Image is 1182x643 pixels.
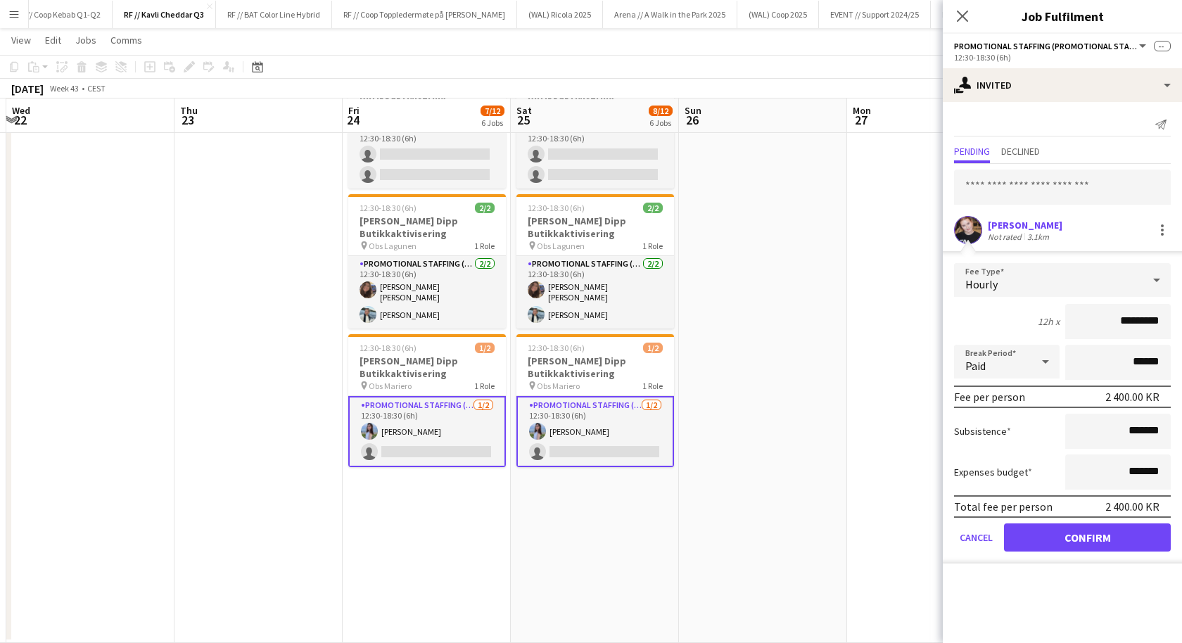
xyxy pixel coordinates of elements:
span: 2/2 [643,203,663,213]
div: 6 Jobs [649,117,672,128]
span: Wed [12,104,30,117]
label: Subsistence [954,425,1011,438]
a: View [6,31,37,49]
button: EVENT // Support 2024/25 [819,1,931,28]
span: Week 43 [46,83,82,94]
span: Thu [180,104,198,117]
button: RF // Coop Kebab Q1-Q2 [6,1,113,28]
span: Edit [45,34,61,46]
span: Mon [853,104,871,117]
button: Confirm [1004,523,1171,552]
app-job-card: 12:30-18:30 (6h)2/2[PERSON_NAME] Dipp Butikkaktivisering Obs Lagunen1 RolePromotional Staffing (P... [348,194,506,329]
div: 12:30-18:30 (6h) [954,52,1171,63]
span: 12:30-18:30 (6h) [528,203,585,213]
button: RF // BAT Color Line Hybrid [216,1,332,28]
button: (WAL) Coop 2025 [737,1,819,28]
div: 12h x [1038,315,1060,328]
button: Cancel [954,523,998,552]
button: Arena // A Walk in the Park 2025 [603,1,737,28]
span: Comms [110,34,142,46]
div: [DATE] [11,82,44,96]
span: 1 Role [474,241,495,251]
span: 1 Role [642,381,663,391]
app-card-role: Promotional Staffing (Promotional Staff)2/212:30-18:30 (6h)[PERSON_NAME] [PERSON_NAME][PERSON_NAME] [516,256,674,329]
span: Sat [516,104,532,117]
span: 12:30-18:30 (6h) [360,203,417,213]
div: Fee per person [954,390,1025,404]
button: RF // Kavli Cheddar Q3 [113,1,216,28]
span: Obs Lagunen [537,241,585,251]
div: CEST [87,83,106,94]
span: 1 Role [474,381,495,391]
span: Obs Mariero [369,381,412,391]
span: -- [1154,41,1171,51]
app-card-role: Promotional Staffing (Promotional Staff)0/212:30-18:30 (6h) [516,120,674,189]
span: 12:30-18:30 (6h) [528,343,585,353]
span: Jobs [75,34,96,46]
span: 23 [178,112,198,128]
span: Sun [685,104,701,117]
div: Not rated [988,231,1024,242]
app-job-card: 12:30-18:30 (6h)1/2[PERSON_NAME] Dipp Butikkaktivisering Obs Mariero1 RolePromotional Staffing (P... [516,334,674,467]
button: Promotional Staffing (Promotional Staff) [954,41,1148,51]
span: 2/2 [475,203,495,213]
div: Invited [943,68,1182,102]
button: RF // [GEOGRAPHIC_DATA] [931,1,1048,28]
app-card-role: Promotional Staffing (Promotional Staff)1/212:30-18:30 (6h)[PERSON_NAME] [516,396,674,467]
div: 3.1km [1024,231,1052,242]
button: RF // Coop Toppledermøte på [PERSON_NAME] [332,1,517,28]
a: Comms [105,31,148,49]
span: Obs Lagunen [369,241,417,251]
app-card-role: Promotional Staffing (Promotional Staff)1/212:30-18:30 (6h)[PERSON_NAME] [348,396,506,467]
span: 24 [346,112,360,128]
span: 1/2 [643,343,663,353]
h3: [PERSON_NAME] Dipp Butikkaktivisering [348,355,506,380]
span: 22 [10,112,30,128]
app-job-card: 12:30-18:30 (6h)1/2[PERSON_NAME] Dipp Butikkaktivisering Obs Mariero1 RolePromotional Staffing (P... [348,334,506,467]
h3: [PERSON_NAME] Dipp Butikkaktivisering [516,355,674,380]
span: 25 [514,112,532,128]
span: 12:30-18:30 (6h) [360,343,417,353]
span: 7/12 [481,106,504,116]
div: 2 400.00 KR [1105,390,1159,404]
span: Declined [1001,146,1040,156]
div: 2 400.00 KR [1105,499,1159,514]
span: 8/12 [649,106,673,116]
span: 1/2 [475,343,495,353]
span: Obs Mariero [537,381,580,391]
app-card-role: Promotional Staffing (Promotional Staff)2/212:30-18:30 (6h)[PERSON_NAME] [PERSON_NAME][PERSON_NAME] [348,256,506,329]
h3: [PERSON_NAME] Dipp Butikkaktivisering [348,215,506,240]
button: (WAL) Ricola 2025 [517,1,603,28]
a: Edit [39,31,67,49]
span: View [11,34,31,46]
span: 26 [682,112,701,128]
app-job-card: 12:30-18:30 (6h)2/2[PERSON_NAME] Dipp Butikkaktivisering Obs Lagunen1 RolePromotional Staffing (P... [516,194,674,329]
label: Expenses budget [954,466,1032,478]
span: Fri [348,104,360,117]
h3: [PERSON_NAME] Dipp Butikkaktivisering [516,215,674,240]
app-card-role: Promotional Staffing (Promotional Staff)0/212:30-18:30 (6h) [348,120,506,189]
h3: Job Fulfilment [943,7,1182,25]
div: 6 Jobs [481,117,504,128]
span: Promotional Staffing (Promotional Staff) [954,41,1137,51]
span: Hourly [965,277,998,291]
span: 27 [851,112,871,128]
span: Paid [965,359,986,373]
span: 1 Role [642,241,663,251]
div: Total fee per person [954,499,1053,514]
span: Pending [954,146,990,156]
div: [PERSON_NAME] [988,219,1062,231]
a: Jobs [70,31,102,49]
